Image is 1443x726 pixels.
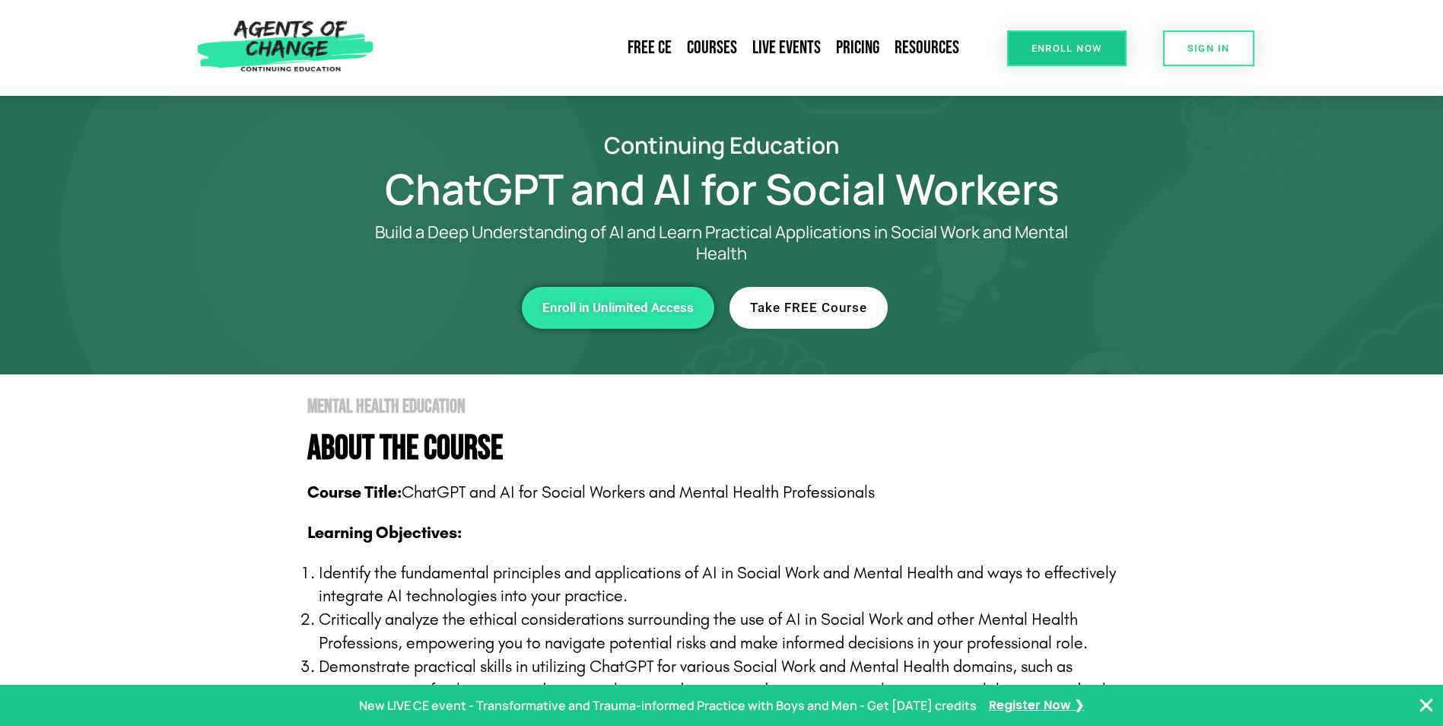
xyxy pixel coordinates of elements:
p: Build a Deep Understanding of AI and Learn Practical Applications in Social Work and Mental Health [349,221,1095,264]
span: Enroll Now [1031,43,1102,53]
a: Resources [887,30,967,65]
a: SIGN IN [1163,30,1254,66]
h1: ChatGPT and AI for Social Workers [288,171,1155,206]
span: Take FREE Course [750,301,867,314]
a: Free CE [620,30,679,65]
nav: Menu [381,30,967,65]
a: Live Events [745,30,828,65]
span: Enroll in Unlimited Access [542,301,694,314]
b: Learning Objectives: [307,523,462,543]
b: Course Title: [307,482,402,502]
h2: Continuing Education [288,134,1155,156]
span: SIGN IN [1187,43,1230,53]
p: Demonstrate practical skills in utilizing ChatGPT for various Social Work and Mental Health domai... [319,655,1155,725]
a: Take FREE Course [729,287,888,329]
p: Critically analyze the ethical considerations surrounding the use of AI in Social Work and other ... [319,608,1155,655]
a: Courses [679,30,745,65]
p: ChatGPT and AI for Social Workers and Mental Health Professionals [307,481,1155,505]
a: Enroll in Unlimited Access [522,287,714,329]
h4: About The Course [307,431,1155,466]
a: Pricing [828,30,887,65]
button: Close Banner [1417,696,1435,715]
p: New LIVE CE event - Transformative and Trauma-informed Practice with Boys and Men - Get [DATE] cr... [359,695,977,717]
p: Identify the fundamental principles and applications of AI in Social Work and Mental Health and w... [319,562,1155,609]
h2: Mental Health Education [307,397,1155,416]
a: Enroll Now [1007,30,1127,66]
a: Register Now ❯ [989,695,1084,717]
